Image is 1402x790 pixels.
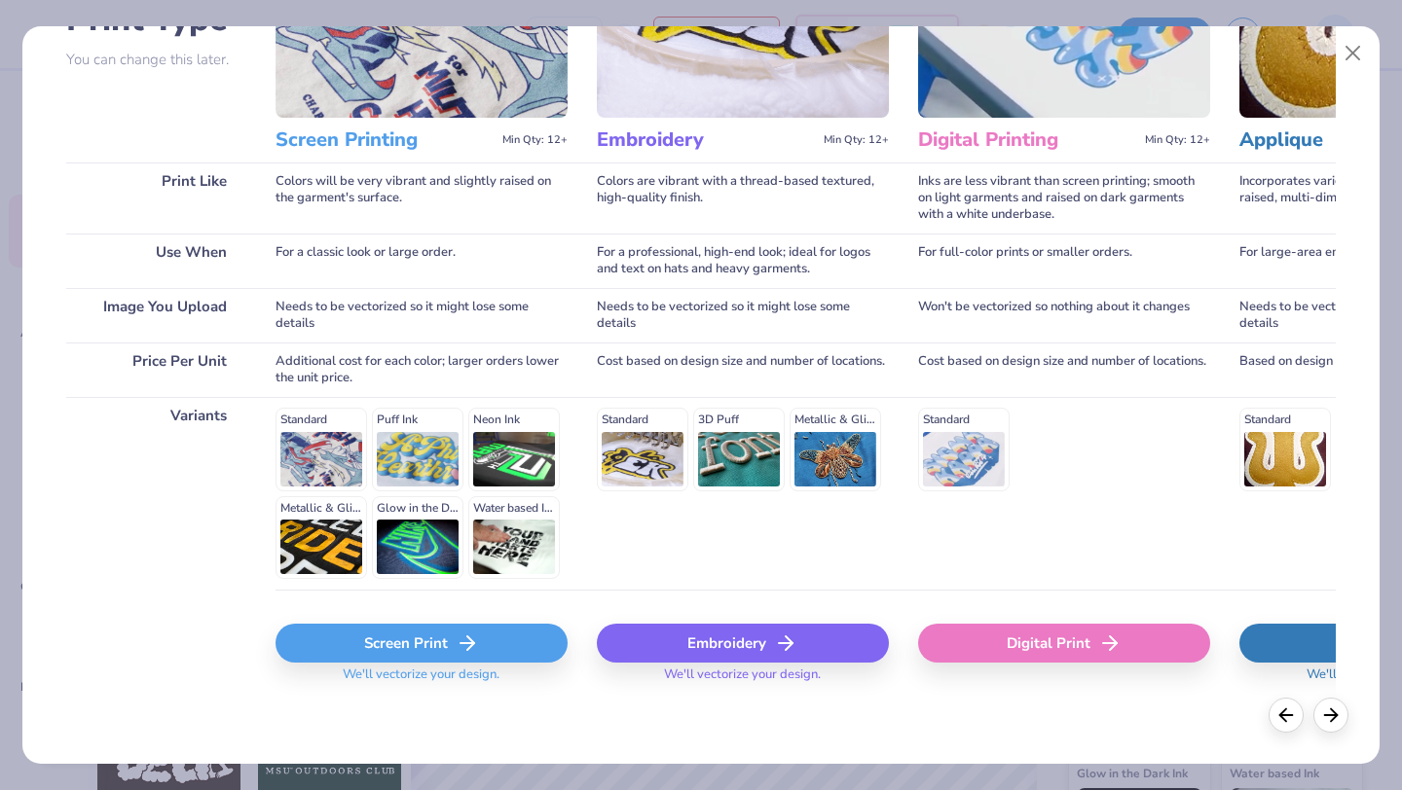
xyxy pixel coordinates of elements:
[597,342,889,397] div: Cost based on design size and number of locations.
[276,233,568,288] div: For a classic look or large order.
[502,133,568,147] span: Min Qty: 12+
[276,162,568,233] div: Colors will be very vibrant and slightly raised on the garment's surface.
[1145,133,1210,147] span: Min Qty: 12+
[66,162,246,233] div: Print Like
[918,342,1210,397] div: Cost based on design size and number of locations.
[66,397,246,590] div: Variants
[597,127,816,153] h3: Embroidery
[597,162,889,233] div: Colors are vibrant with a thread-based textured, high-quality finish.
[66,288,246,342] div: Image You Upload
[276,127,495,153] h3: Screen Printing
[597,624,889,663] div: Embroidery
[597,288,889,342] div: Needs to be vectorized so it might lose some details
[918,288,1210,342] div: Won't be vectorized so nothing about it changes
[66,233,246,288] div: Use When
[276,288,568,342] div: Needs to be vectorized so it might lose some details
[918,162,1210,233] div: Inks are less vibrant than screen printing; smooth on light garments and raised on dark garments ...
[1335,35,1372,72] button: Close
[824,133,889,147] span: Min Qty: 12+
[66,52,246,68] p: You can change this later.
[656,666,829,695] span: We'll vectorize your design.
[276,624,568,663] div: Screen Print
[918,127,1137,153] h3: Digital Printing
[66,342,246,397] div: Price Per Unit
[335,666,507,695] span: We'll vectorize your design.
[597,233,889,288] div: For a professional, high-end look; ideal for logos and text on hats and heavy garments.
[918,233,1210,288] div: For full-color prints or smaller orders.
[276,342,568,397] div: Additional cost for each color; larger orders lower the unit price.
[918,624,1210,663] div: Digital Print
